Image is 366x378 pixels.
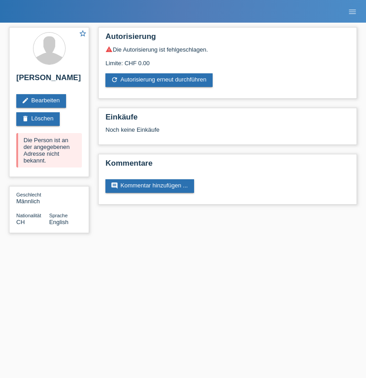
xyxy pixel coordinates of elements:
span: Nationalität [16,213,41,218]
div: Männlich [16,191,49,205]
span: Schweiz [16,219,25,225]
div: Die Autorisierung ist fehlgeschlagen. [105,46,350,53]
a: commentKommentar hinzufügen ... [105,179,194,193]
a: refreshAutorisierung erneut durchführen [105,73,213,87]
h2: Einkäufe [105,113,350,126]
i: comment [111,182,118,189]
div: Noch keine Einkäufe [105,126,350,140]
span: Geschlecht [16,192,41,197]
a: editBearbeiten [16,94,66,108]
h2: [PERSON_NAME] [16,73,82,87]
i: warning [105,46,113,53]
h2: Autorisierung [105,32,350,46]
div: Limite: CHF 0.00 [105,53,350,67]
a: star_border [79,29,87,39]
span: English [49,219,69,225]
span: Sprache [49,213,68,218]
i: delete [22,115,29,122]
a: deleteLöschen [16,112,60,126]
h2: Kommentare [105,159,350,172]
a: menu [343,9,361,14]
i: star_border [79,29,87,38]
div: Die Person ist an der angegebenen Adresse nicht bekannt. [16,133,82,167]
i: refresh [111,76,118,83]
i: edit [22,97,29,104]
i: menu [348,7,357,16]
